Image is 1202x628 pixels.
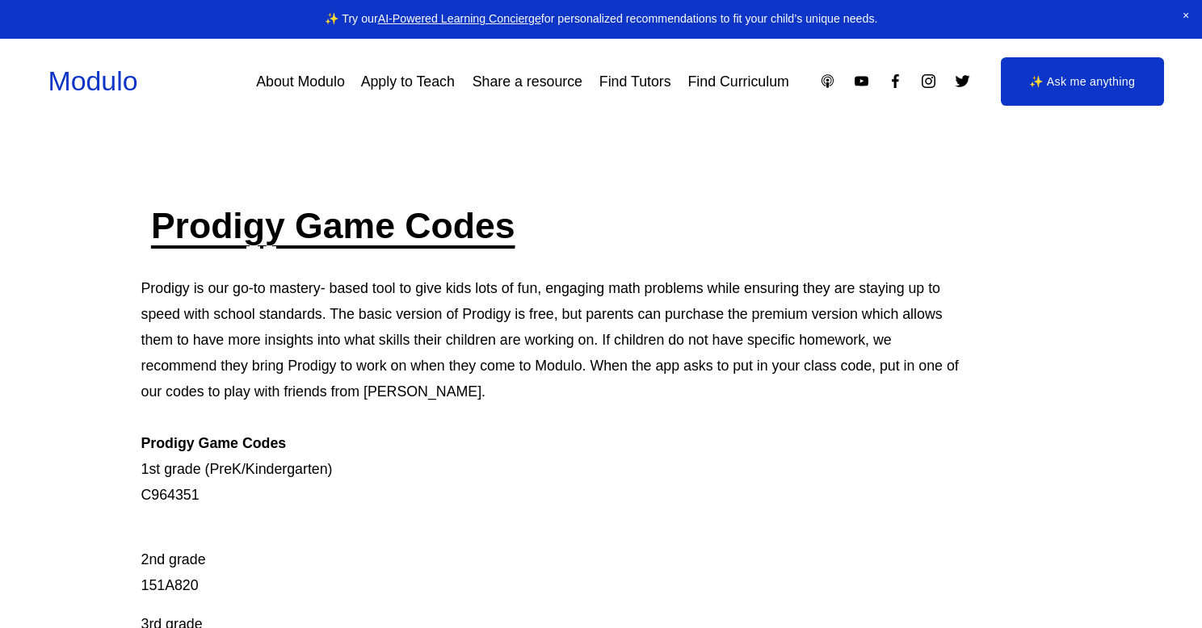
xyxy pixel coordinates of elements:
a: Facebook [887,73,904,90]
a: Apply to Teach [361,67,455,96]
a: Find Tutors [599,67,671,96]
a: AI-Powered Learning Concierge [378,12,541,25]
a: Twitter [954,73,971,90]
a: About Modulo [256,67,345,96]
a: Share a resource [473,67,582,96]
strong: Prodigy Game Codes [141,435,287,451]
p: 2nd grade 151A820 [141,521,969,598]
a: Find Curriculum [687,67,788,96]
a: Instagram [920,73,937,90]
a: Apple Podcasts [819,73,836,90]
a: ✨ Ask me anything [1001,57,1164,106]
a: Prodigy Game Codes [151,206,515,245]
p: Prodigy is our go-to mastery- based tool to give kids lots of fun, engaging math problems while e... [141,275,969,508]
a: YouTube [853,73,870,90]
a: Modulo [48,65,138,96]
